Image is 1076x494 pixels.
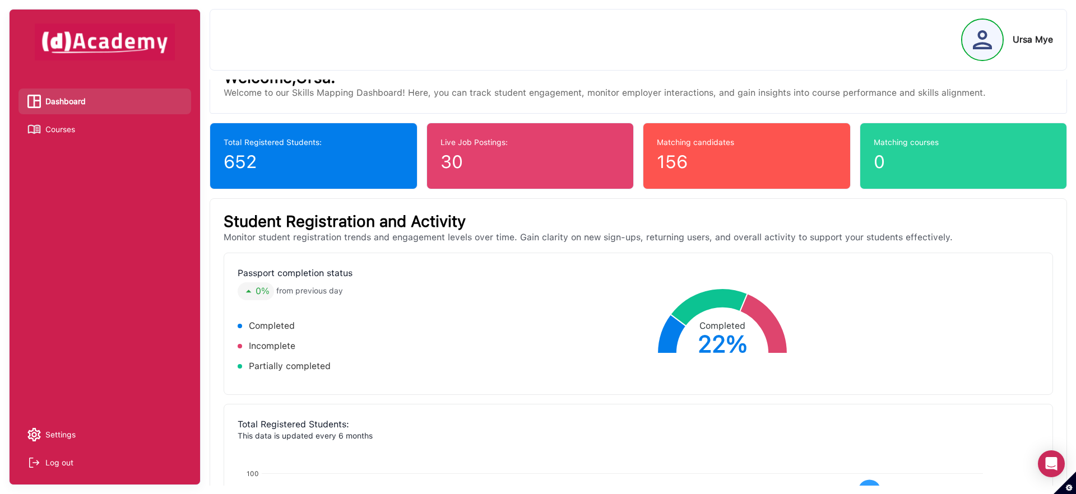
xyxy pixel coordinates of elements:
div: Matching courses [874,137,1053,148]
p: Welcome, [224,71,1053,84]
li: Incomplete [238,338,638,354]
span: from previous day [276,283,343,299]
div: Total Registered Students: [238,418,1039,431]
img: Courses icon [27,123,41,136]
button: Set cookie preferences [1054,472,1076,494]
div: 156 [657,148,836,175]
a: Courses iconCourses [27,121,182,138]
span: Dashboard [45,93,86,110]
img: Dashboard icon [27,95,41,108]
img: Arrow Icon [242,285,256,298]
div: Ursa Mye [1013,34,1053,45]
img: setting [27,428,41,441]
div: 652 [224,148,403,175]
div: 30 [440,148,620,175]
div: Matching candidates [657,137,836,148]
span: 0 % [256,287,270,296]
div: This data is updated every 6 months [238,431,1039,441]
div: 0 [874,148,1053,175]
div: Total Registered Students: [224,137,403,148]
a: Dashboard iconDashboard [27,93,182,110]
div: Log out [45,454,73,471]
span: Courses [45,121,75,138]
div: Student Registration and Activity [224,212,1053,231]
div: Open Intercom Messenger [1038,450,1065,477]
div: Live Job Postings: [440,137,620,148]
li: Completed [238,318,638,334]
img: dAcademy [35,24,175,60]
img: Log out [27,456,41,469]
img: Profile [973,30,992,49]
span: Settings [45,426,76,443]
li: Partially completed [238,358,638,374]
div: Monitor student registration trends and engagement levels over time. Gain clarity on new sign-ups... [224,231,1053,244]
p: Welcome to our Skills Mapping Dashboard! Here, you can track student engagement, monitor employer... [224,86,1053,100]
div: Passport completion status [238,267,638,280]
